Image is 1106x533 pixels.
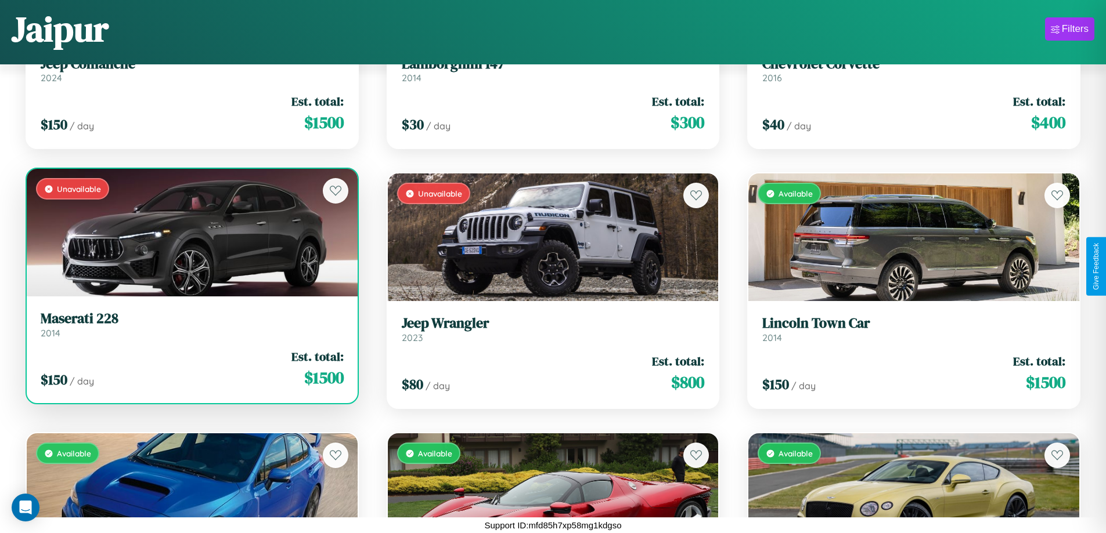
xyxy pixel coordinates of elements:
[426,380,450,391] span: / day
[671,371,704,394] span: $ 800
[779,448,813,458] span: Available
[1062,23,1089,35] div: Filters
[57,184,101,194] span: Unavailable
[1092,243,1100,290] div: Give Feedback
[791,380,816,391] span: / day
[41,56,344,84] a: Jeep Comanche2024
[304,111,344,134] span: $ 1500
[652,353,704,369] span: Est. total:
[762,332,782,343] span: 2014
[1013,93,1065,110] span: Est. total:
[402,375,423,394] span: $ 80
[402,72,421,84] span: 2014
[1031,111,1065,134] span: $ 400
[652,93,704,110] span: Est. total:
[762,315,1065,343] a: Lincoln Town Car2014
[291,93,344,110] span: Est. total:
[291,348,344,365] span: Est. total:
[57,448,91,458] span: Available
[485,517,622,533] p: Support ID: mfd85h7xp58mg1kdgso
[402,56,705,84] a: Lamborghini 1472014
[762,315,1065,332] h3: Lincoln Town Car
[70,375,94,387] span: / day
[41,310,344,339] a: Maserati 2282014
[1013,353,1065,369] span: Est. total:
[762,56,1065,84] a: Chevrolet Corvette2016
[41,72,62,84] span: 2024
[12,5,109,53] h1: Jaipur
[12,494,39,521] div: Open Intercom Messenger
[762,115,784,134] span: $ 40
[762,375,789,394] span: $ 150
[41,327,60,339] span: 2014
[304,366,344,389] span: $ 1500
[41,310,344,327] h3: Maserati 228
[41,115,67,134] span: $ 150
[779,188,813,198] span: Available
[418,448,452,458] span: Available
[402,315,705,332] h3: Jeep Wrangler
[402,315,705,343] a: Jeep Wrangler2023
[762,72,782,84] span: 2016
[418,188,462,198] span: Unavailable
[426,120,451,132] span: / day
[1026,371,1065,394] span: $ 1500
[402,115,424,134] span: $ 30
[41,370,67,389] span: $ 150
[402,332,423,343] span: 2023
[787,120,811,132] span: / day
[1045,17,1094,41] button: Filters
[671,111,704,134] span: $ 300
[70,120,94,132] span: / day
